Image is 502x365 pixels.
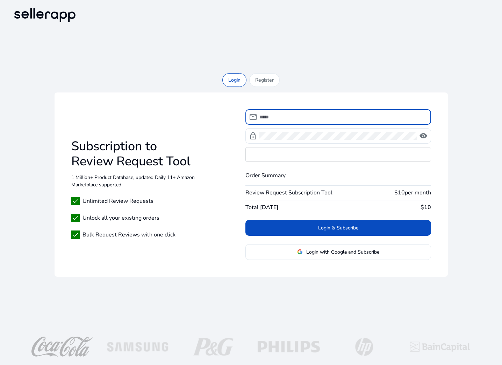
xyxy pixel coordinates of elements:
span: check [71,230,80,239]
span: check [71,197,80,205]
button: Login with Google and Subscribe [245,244,431,260]
iframe: Secure payment input frame [246,147,431,161]
span: Total [DATE] [245,203,278,212]
span: Login & Subscribe [318,224,358,232]
span: lock [249,132,257,140]
button: Login & Subscribe [245,220,431,236]
img: hp-logo-white.png [331,337,398,357]
h4: Order Summary [245,172,431,179]
p: 1 Million+ Product Database, updated Daily 11+ Amazon Marketplace supported [71,174,195,188]
span: visibility [419,132,428,140]
span: Unlimited Review Requests [83,197,153,205]
img: Samsung-logo-white.png [104,337,171,357]
img: baincapitalTopLogo.png [406,337,473,357]
span: check [71,214,80,222]
b: $10 [394,189,405,197]
img: p-g-logo-white.png [180,337,247,357]
span: Bulk Request Reviews with one click [83,230,175,239]
span: Unlock all your existing orders [83,214,159,222]
span: Login with Google and Subscribe [306,248,379,256]
img: coca-cola-logo.png [29,337,96,357]
p: Register [255,76,274,84]
img: philips-logo-white.png [255,337,322,357]
span: mail [249,113,257,121]
b: $10 [421,204,431,211]
span: Review Request Subscription Tool [245,188,332,197]
img: sellerapp-logo [11,6,78,25]
img: google-logo.svg [297,249,303,255]
p: Login [228,76,241,84]
span: per month [405,189,431,197]
h1: Subscription to Review Request Tool [71,139,195,169]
